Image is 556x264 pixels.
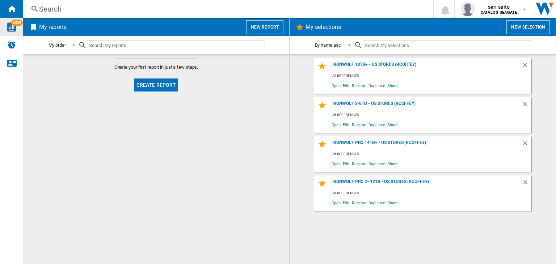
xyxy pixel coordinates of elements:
[386,120,399,129] span: Share
[386,198,399,208] span: Share
[481,10,517,15] b: CATALOG SEAGATE
[330,62,522,72] div: IronWolf 10TB+ - US Stores (rcoffey)
[386,81,399,90] span: Share
[11,20,23,26] span: NEW
[367,159,386,169] span: Duplicate
[342,81,351,90] span: Edit
[330,198,342,208] span: Open
[481,3,517,10] span: seri saito
[330,140,522,150] div: IronWolf Pro 14TB+ - US Stores (rcoffey)
[522,62,531,72] div: Delete
[49,42,66,48] div: My order
[330,120,342,129] span: Open
[342,198,351,208] span: Edit
[315,42,342,48] div: By name asc.
[7,41,16,49] img: alerts-logo.svg
[330,179,522,189] div: IronWolf Pro 2–12TB - US Stores (rcoffey)
[330,81,342,90] span: Open
[134,78,178,91] button: Create report
[522,140,531,150] div: Delete
[367,120,386,129] span: Duplicate
[330,159,342,169] span: Open
[38,20,68,34] h2: My reports
[330,150,531,159] div: 36 references
[7,22,16,32] img: wise-card.svg
[342,120,351,129] span: Edit
[363,41,531,50] input: Search My selections
[330,111,531,120] div: 36 references
[330,189,531,198] div: 38 references
[87,41,265,50] input: Search My reports
[522,101,531,111] div: Delete
[460,2,475,16] img: profile.jpg
[386,159,399,169] span: Share
[342,159,351,169] span: Edit
[351,81,367,90] span: Rename
[522,179,531,189] div: Delete
[39,4,414,14] div: Search
[304,20,342,34] h2: My selections
[351,120,367,129] span: Rename
[351,198,367,208] span: Rename
[114,64,198,71] span: Create your first report in just a few steps.
[367,81,386,90] span: Duplicate
[246,20,283,34] button: New report
[330,101,522,111] div: IronWolf 2-8TB - US Stores (rcoffey)
[351,159,367,169] span: Rename
[367,198,386,208] span: Duplicate
[330,72,531,81] div: 33 references
[506,20,550,34] button: New selection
